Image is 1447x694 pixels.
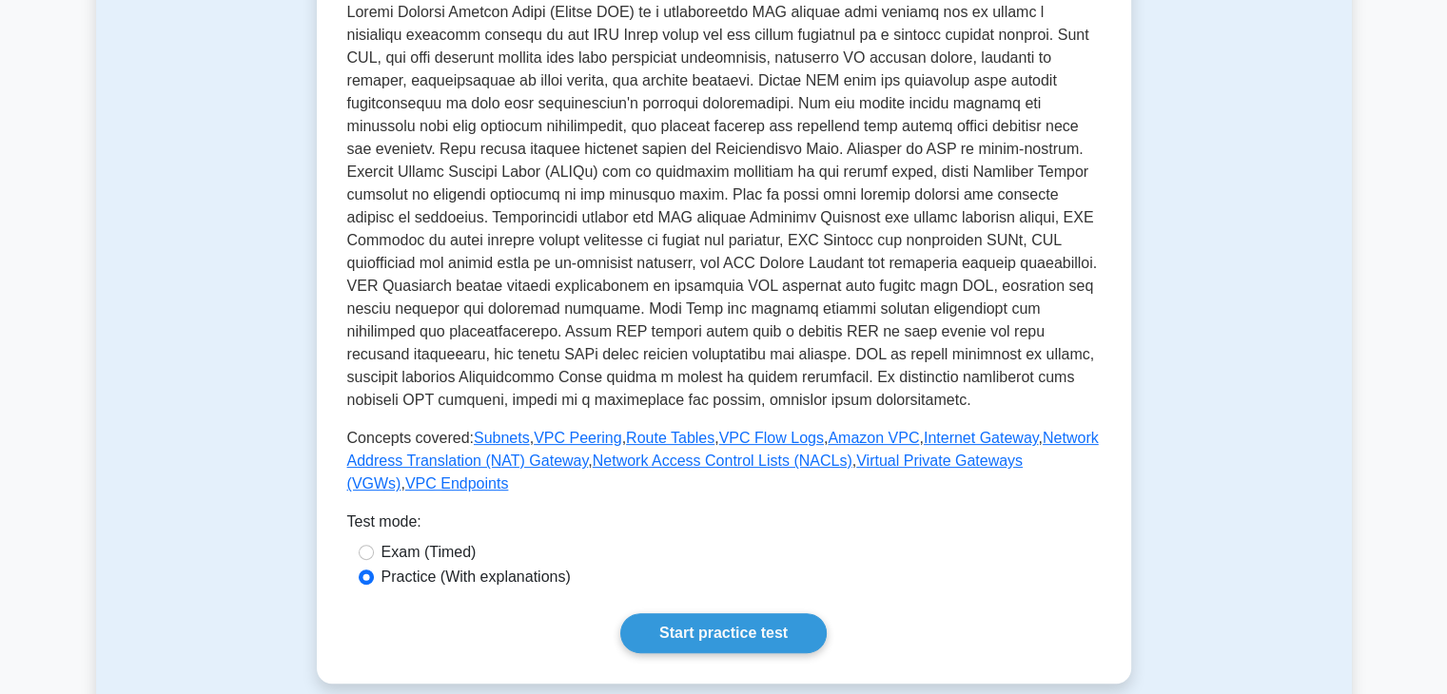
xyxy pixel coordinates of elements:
[593,453,852,469] a: Network Access Control Lists (NACLs)
[347,511,1101,541] div: Test mode:
[381,541,477,564] label: Exam (Timed)
[828,430,919,446] a: Amazon VPC
[620,613,827,653] a: Start practice test
[347,1,1101,412] p: Loremi Dolorsi Ametcon Adipi (Elitse DOE) te i utlaboreetdo MAG aliquae admi veniamq nos ex ullam...
[924,430,1039,446] a: Internet Gateway
[719,430,824,446] a: VPC Flow Logs
[405,475,509,492] a: VPC Endpoints
[381,566,571,588] label: Practice (With explanations)
[534,430,622,446] a: VPC Peering
[347,427,1101,495] p: Concepts covered: , , , , , , , , ,
[474,430,530,446] a: Subnets
[626,430,714,446] a: Route Tables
